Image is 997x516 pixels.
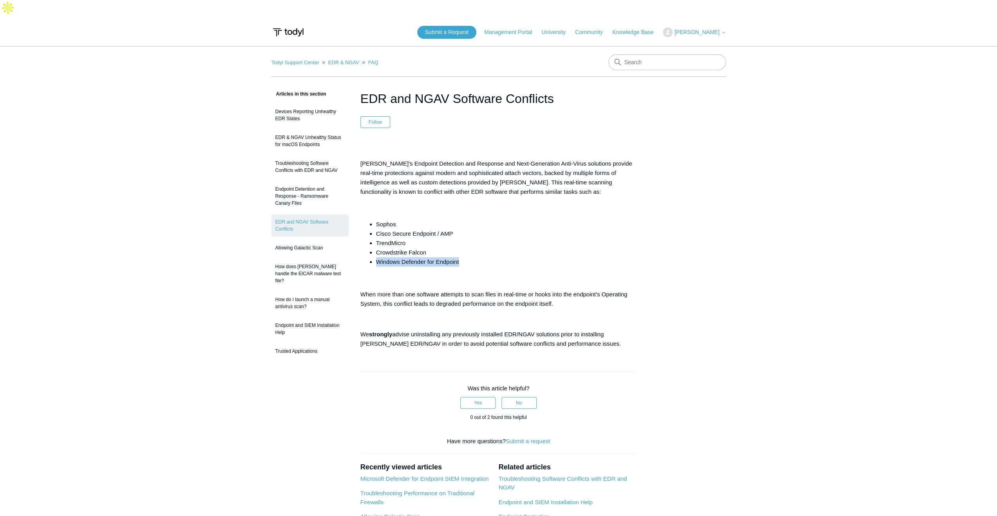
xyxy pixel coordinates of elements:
a: EDR & NGAV Unhealthy Status for macOS Endpoints [271,130,349,152]
li: Cisco Secure Endpoint / AMP [376,229,637,238]
a: Knowledge Base [612,28,661,36]
button: This article was not helpful [501,397,537,409]
a: Allowing Galactic Scan [271,240,349,255]
li: Windows Defender for Endpoint [376,257,637,267]
li: EDR & NGAV [320,60,360,65]
a: Microsoft Defender for Endpoint SIEM Integration [360,475,489,482]
strong: strongly [369,331,392,337]
a: University [541,28,573,36]
p: [PERSON_NAME]'s Endpoint Detection and Response and Next-Generation Anti-Virus solutions provide ... [360,159,637,197]
a: Submit a request [506,438,550,444]
a: How do I launch a manual antivirus scan? [271,292,349,314]
a: Endpoint and SIEM Installation Help [498,499,592,505]
a: EDR and NGAV Software Conflicts [271,215,349,236]
p: We advise uninstalling any previously installed EDR/NGAV solutions prior to installing [PERSON_NA... [360,330,637,348]
a: Troubleshooting Software Conflicts with EDR and NGAV [498,475,627,491]
a: Trusted Applications [271,344,349,359]
a: Endpoint and SIEM Installation Help [271,318,349,340]
h1: EDR and NGAV Software Conflicts [360,89,637,108]
li: TrendMicro [376,238,637,248]
a: Endpoint Detention and Response - Ransomware Canary Files [271,182,349,211]
span: [PERSON_NAME] [674,29,719,35]
h2: Recently viewed articles [360,462,491,473]
a: Todyl Support Center [271,60,319,65]
img: Todyl Support Center Help Center home page [271,25,305,40]
button: Follow Article [360,116,391,128]
a: Management Portal [484,28,540,36]
a: Submit a Request [417,26,476,39]
button: This article was helpful [460,397,496,409]
a: Community [575,28,611,36]
span: Articles in this section [271,91,326,97]
p: When more than one software attempts to scan files in real-time or hooks into the endpoint's Oper... [360,290,637,309]
a: Devices Reporting Unhealthy EDR States [271,104,349,126]
span: 0 out of 2 found this helpful [470,415,527,420]
li: Sophos [376,220,637,229]
a: FAQ [368,60,378,65]
a: Troubleshooting Software Conflicts with EDR and NGAV [271,156,349,178]
li: Crowdstrike Falcon [376,248,637,257]
li: FAQ [360,60,378,65]
h2: Related articles [498,462,637,473]
a: Troubleshooting Performance on Traditional Firewalls [360,490,474,505]
input: Search [608,54,726,70]
a: EDR & NGAV [328,60,359,65]
div: Have more questions? [360,437,637,446]
a: How does [PERSON_NAME] handle the EICAR malware test file? [271,259,349,288]
span: Was this article helpful? [468,385,530,392]
li: Todyl Support Center [271,60,321,65]
button: [PERSON_NAME] [663,27,726,37]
